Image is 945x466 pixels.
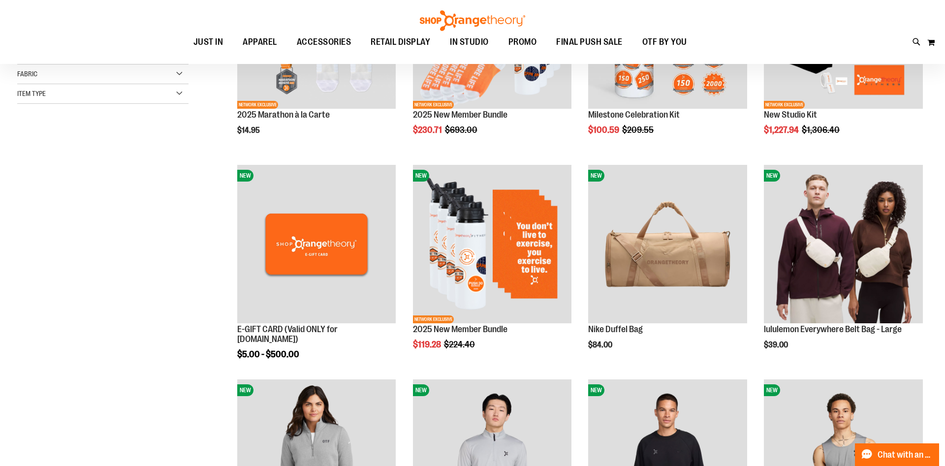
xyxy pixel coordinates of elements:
[413,110,507,120] a: 2025 New Member Bundle
[413,165,572,325] a: 2025 New Member BundleNEWNETWORK EXCLUSIVE
[508,31,537,53] span: PROMO
[413,170,429,182] span: NEW
[413,101,454,109] span: NETWORK EXCLUSIVE
[413,165,572,324] img: 2025 New Member Bundle
[232,160,401,384] div: product
[764,170,780,182] span: NEW
[361,31,440,54] a: RETAIL DISPLAY
[243,31,277,53] span: APPAREL
[588,125,621,135] span: $100.59
[413,324,507,334] a: 2025 New Member Bundle
[444,340,476,349] span: $224.40
[764,125,800,135] span: $1,227.94
[440,31,499,54] a: IN STUDIO
[764,384,780,396] span: NEW
[413,384,429,396] span: NEW
[450,31,489,53] span: IN STUDIO
[588,165,747,325] a: Nike Duffel BagNEW
[237,126,261,135] span: $14.95
[764,341,789,349] span: $39.00
[764,110,817,120] a: New Studio Kit
[445,125,479,135] span: $693.00
[233,31,287,54] a: APPAREL
[642,31,687,53] span: OTF BY YOU
[588,384,604,396] span: NEW
[193,31,223,53] span: JUST IN
[184,31,233,53] a: JUST IN
[855,443,940,466] button: Chat with an Expert
[764,101,805,109] span: NETWORK EXCLUSIVE
[418,10,527,31] img: Shop Orangetheory
[632,31,697,54] a: OTF BY YOU
[759,160,928,374] div: product
[237,324,338,344] a: E-GIFT CARD (Valid ONLY for [DOMAIN_NAME])
[764,165,923,324] img: lululemon Everywhere Belt Bag - Large
[413,125,443,135] span: $230.71
[802,125,841,135] span: $1,306.40
[237,165,396,324] img: E-GIFT CARD (Valid ONLY for ShopOrangetheory.com)
[588,110,680,120] a: Milestone Celebration Kit
[556,31,623,53] span: FINAL PUSH SALE
[237,170,253,182] span: NEW
[408,160,577,374] div: product
[17,70,37,78] span: Fabric
[764,324,902,334] a: lululemon Everywhere Belt Bag - Large
[764,165,923,325] a: lululemon Everywhere Belt Bag - LargeNEW
[878,450,933,460] span: Chat with an Expert
[237,101,278,109] span: NETWORK EXCLUSIVE
[546,31,632,54] a: FINAL PUSH SALE
[297,31,351,53] span: ACCESSORIES
[237,110,330,120] a: 2025 Marathon à la Carte
[17,90,46,97] span: Item Type
[371,31,430,53] span: RETAIL DISPLAY
[413,315,454,323] span: NETWORK EXCLUSIVE
[583,160,752,374] div: product
[588,324,643,334] a: Nike Duffel Bag
[237,165,396,325] a: E-GIFT CARD (Valid ONLY for ShopOrangetheory.com)NEW
[622,125,655,135] span: $209.55
[588,165,747,324] img: Nike Duffel Bag
[287,31,361,54] a: ACCESSORIES
[588,341,614,349] span: $84.00
[499,31,547,54] a: PROMO
[413,340,442,349] span: $119.28
[237,384,253,396] span: NEW
[237,349,299,359] span: $5.00 - $500.00
[588,170,604,182] span: NEW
